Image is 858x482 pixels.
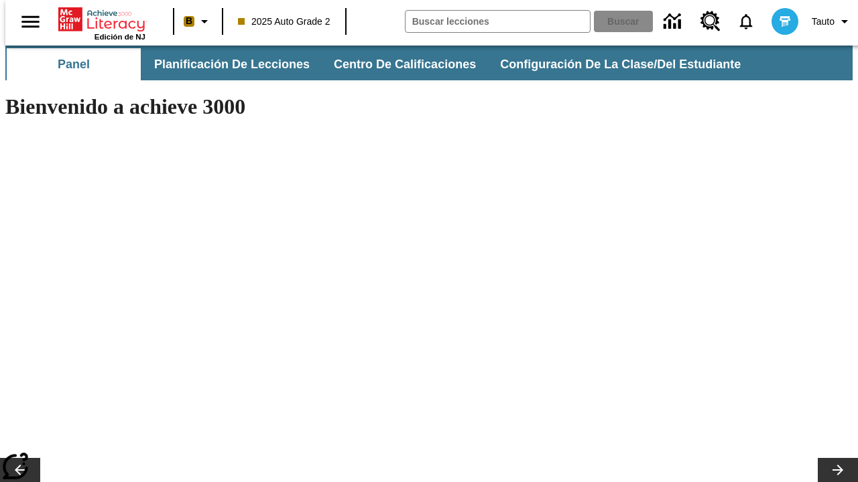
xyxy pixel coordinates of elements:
a: Centro de recursos, Se abrirá en una pestaña nueva. [692,3,729,39]
img: avatar image [772,8,798,35]
button: Centro de calificaciones [323,48,487,80]
div: Subbarra de navegación [5,46,853,80]
span: Configuración de la clase/del estudiante [500,57,741,72]
a: Portada [58,6,145,33]
h1: Bienvenido a achieve 3000 [5,94,585,119]
span: Edición de NJ [95,33,145,41]
a: Centro de información [656,3,692,40]
span: 2025 Auto Grade 2 [238,15,330,29]
a: Notificaciones [729,4,763,39]
button: Escoja un nuevo avatar [763,4,806,39]
span: B [186,13,192,29]
button: Abrir el menú lateral [11,2,50,42]
button: Configuración de la clase/del estudiante [489,48,751,80]
span: Tauto [812,15,835,29]
div: Subbarra de navegación [5,48,753,80]
span: Planificación de lecciones [154,57,310,72]
div: Portada [58,5,145,41]
button: Panel [7,48,141,80]
span: Panel [58,57,90,72]
button: Planificación de lecciones [143,48,320,80]
button: Boost El color de la clase es anaranjado claro. Cambiar el color de la clase. [178,9,218,33]
button: Carrusel de lecciones, seguir [818,458,858,482]
input: Buscar campo [406,11,590,32]
span: Centro de calificaciones [334,57,476,72]
button: Perfil/Configuración [806,9,858,33]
